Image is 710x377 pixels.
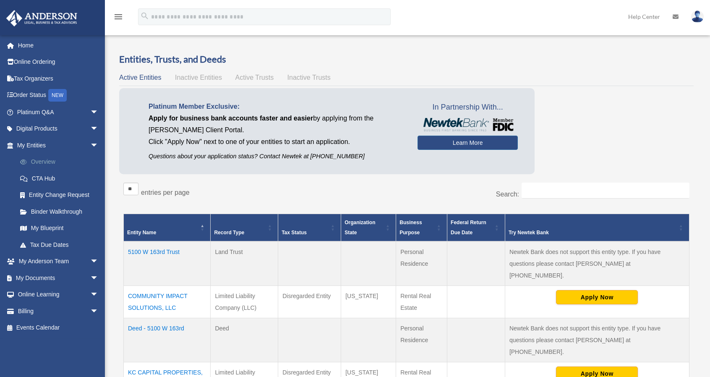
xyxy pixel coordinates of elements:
[90,270,107,287] span: arrow_drop_down
[6,286,111,303] a: Online Learningarrow_drop_down
[451,220,486,236] span: Federal Return Due Date
[505,241,689,286] td: Newtek Bank does not support this entity type. If you have questions please contact [PERSON_NAME]...
[140,11,149,21] i: search
[90,303,107,320] span: arrow_drop_down
[149,136,405,148] p: Click "Apply Now" next to one of your entities to start an application.
[113,15,123,22] a: menu
[235,74,274,81] span: Active Trusts
[12,154,111,170] a: Overview
[396,214,447,241] th: Business Purpose: Activate to sort
[211,214,278,241] th: Record Type: Activate to sort
[90,104,107,121] span: arrow_drop_down
[691,10,704,23] img: User Pic
[119,74,161,81] span: Active Entities
[90,253,107,270] span: arrow_drop_down
[505,318,689,362] td: Newtek Bank does not support this entity type. If you have questions please contact [PERSON_NAME]...
[345,220,375,236] span: Organization State
[6,37,111,54] a: Home
[12,170,111,187] a: CTA Hub
[48,89,67,102] div: NEW
[6,270,111,286] a: My Documentsarrow_drop_down
[141,189,190,196] label: entries per page
[396,285,447,318] td: Rental Real Estate
[6,104,111,120] a: Platinum Q&Aarrow_drop_down
[396,241,447,286] td: Personal Residence
[4,10,80,26] img: Anderson Advisors Platinum Portal
[149,113,405,136] p: by applying from the [PERSON_NAME] Client Portal.
[396,318,447,362] td: Personal Residence
[214,230,244,236] span: Record Type
[211,318,278,362] td: Deed
[127,230,156,236] span: Entity Name
[6,253,111,270] a: My Anderson Teamarrow_drop_down
[6,319,111,336] a: Events Calendar
[149,115,313,122] span: Apply for business bank accounts faster and easier
[124,214,211,241] th: Entity Name: Activate to invert sorting
[124,318,211,362] td: Deed - 5100 W 163rd
[6,120,111,137] a: Digital Productsarrow_drop_down
[124,241,211,286] td: 5100 W 163rd Trust
[119,53,694,66] h3: Entities, Trusts, and Deeds
[509,228,676,238] div: Try Newtek Bank
[12,220,111,237] a: My Blueprint
[447,214,505,241] th: Federal Return Due Date: Activate to sort
[341,285,396,318] td: [US_STATE]
[211,241,278,286] td: Land Trust
[6,303,111,319] a: Billingarrow_drop_down
[6,54,111,71] a: Online Ordering
[496,191,519,198] label: Search:
[90,120,107,138] span: arrow_drop_down
[278,214,341,241] th: Tax Status: Activate to sort
[399,220,422,236] span: Business Purpose
[341,214,396,241] th: Organization State: Activate to sort
[556,290,638,304] button: Apply Now
[418,136,518,150] a: Learn More
[113,12,123,22] i: menu
[12,187,111,204] a: Entity Change Request
[12,203,111,220] a: Binder Walkthrough
[6,137,111,154] a: My Entitiesarrow_drop_down
[6,87,111,104] a: Order StatusNEW
[124,285,211,318] td: COMMUNITY IMPACT SOLUTIONS, LLC
[287,74,331,81] span: Inactive Trusts
[278,285,341,318] td: Disregarded Entity
[175,74,222,81] span: Inactive Entities
[282,230,307,236] span: Tax Status
[12,236,111,253] a: Tax Due Dates
[149,151,405,162] p: Questions about your application status? Contact Newtek at [PHONE_NUMBER]
[422,118,514,131] img: NewtekBankLogoSM.png
[6,70,111,87] a: Tax Organizers
[505,214,689,241] th: Try Newtek Bank : Activate to sort
[90,286,107,304] span: arrow_drop_down
[149,101,405,113] p: Platinum Member Exclusive:
[90,137,107,154] span: arrow_drop_down
[211,285,278,318] td: Limited Liability Company (LLC)
[418,101,518,114] span: In Partnership With...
